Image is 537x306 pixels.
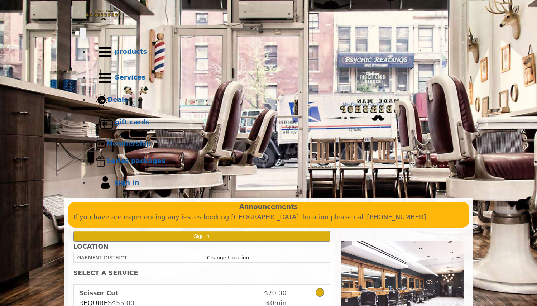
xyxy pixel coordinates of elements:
img: Deals [96,94,108,106]
img: Gift cards [96,113,115,132]
a: MembershipMembership [89,135,462,153]
a: DealsDeals [89,91,462,110]
span: GARMENT DISTRICT [77,255,127,260]
button: Sign In [73,231,330,242]
b: Scissor Cut [79,290,119,297]
b: Services [115,73,146,81]
b: Membership [106,140,151,147]
img: sign in [96,173,115,192]
b: gift cards [115,118,150,126]
a: Series packagesSeries packages [89,153,462,170]
span: . [82,30,83,37]
img: Membership [96,139,106,149]
img: Services [96,68,115,87]
a: Change Location [207,255,249,260]
b: Series packages [106,157,166,164]
b: Announcements [239,202,298,212]
b: LOCATION [73,243,109,250]
a: sign insign in [89,170,462,196]
b: Deals [108,96,128,103]
b: products [115,48,147,55]
p: If you have are experiencing any issues booking [GEOGRAPHIC_DATA] location please call [PHONE_NUM... [73,212,464,223]
input: menu toggle [75,31,80,35]
a: Gift cardsgift cards [89,110,462,135]
button: menu toggle [80,28,86,39]
b: sign in [115,178,139,186]
a: Productsproducts [89,39,462,65]
img: Series packages [96,156,106,167]
img: Made Man Barbershop logo [75,4,132,27]
div: SELECT A SERVICE [73,270,330,277]
a: ServicesServices [89,65,462,91]
img: Products [96,42,115,62]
